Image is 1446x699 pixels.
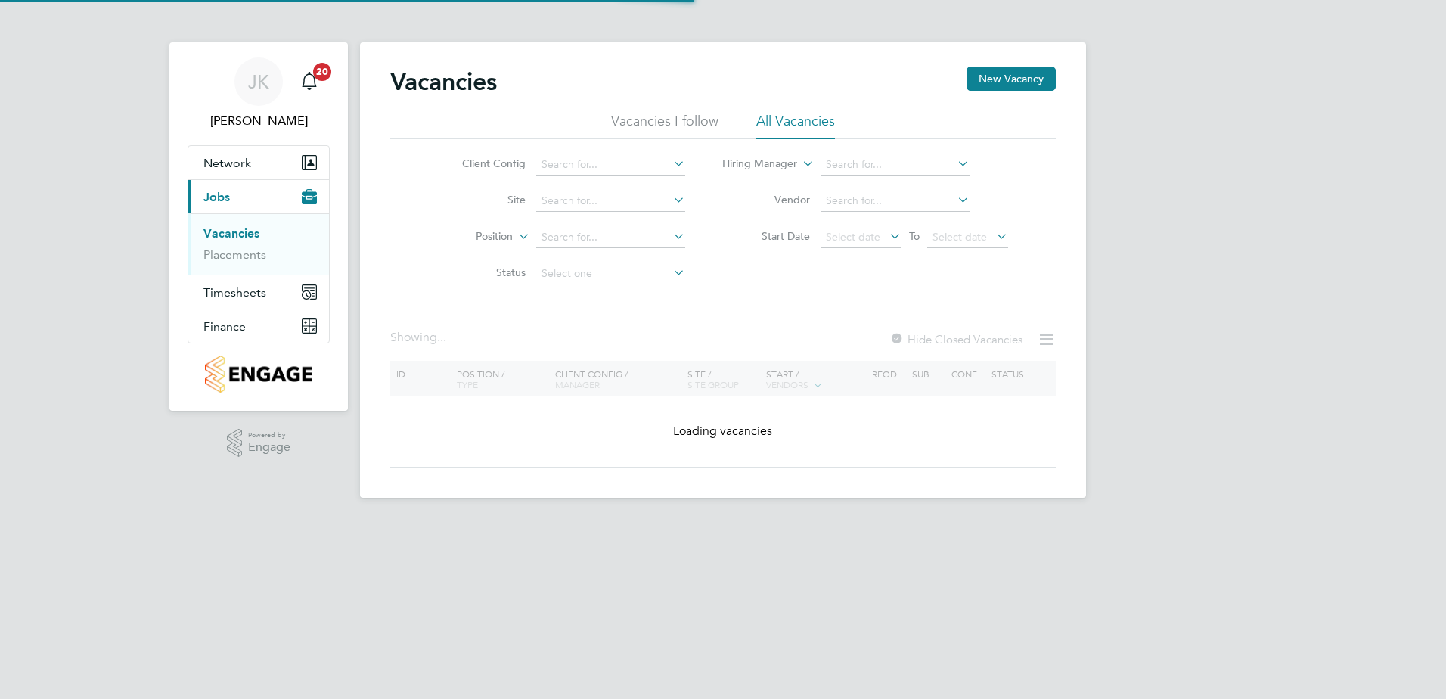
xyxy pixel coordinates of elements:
[536,227,685,248] input: Search for...
[439,266,526,279] label: Status
[294,57,324,106] a: 20
[439,157,526,170] label: Client Config
[248,72,269,92] span: JK
[203,285,266,300] span: Timesheets
[967,67,1056,91] button: New Vacancy
[203,319,246,334] span: Finance
[723,193,810,207] label: Vendor
[826,230,880,244] span: Select date
[248,429,290,442] span: Powered by
[756,112,835,139] li: All Vacancies
[203,226,259,241] a: Vacancies
[821,191,970,212] input: Search for...
[188,57,330,130] a: JK[PERSON_NAME]
[821,154,970,176] input: Search for...
[248,441,290,454] span: Engage
[203,156,251,170] span: Network
[188,309,329,343] button: Finance
[188,356,330,393] a: Go to home page
[390,67,497,97] h2: Vacancies
[205,356,312,393] img: countryside-properties-logo-retina.png
[313,63,331,81] span: 20
[437,330,446,345] span: ...
[536,263,685,284] input: Select one
[188,275,329,309] button: Timesheets
[390,330,449,346] div: Showing
[188,146,329,179] button: Network
[203,247,266,262] a: Placements
[426,229,513,244] label: Position
[889,332,1022,346] label: Hide Closed Vacancies
[536,191,685,212] input: Search for...
[227,429,291,458] a: Powered byEngage
[723,229,810,243] label: Start Date
[905,226,924,246] span: To
[611,112,718,139] li: Vacancies I follow
[169,42,348,411] nav: Main navigation
[932,230,987,244] span: Select date
[188,180,329,213] button: Jobs
[710,157,797,172] label: Hiring Manager
[188,213,329,275] div: Jobs
[188,112,330,130] span: Joy Knifton
[536,154,685,176] input: Search for...
[203,190,230,204] span: Jobs
[439,193,526,207] label: Site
